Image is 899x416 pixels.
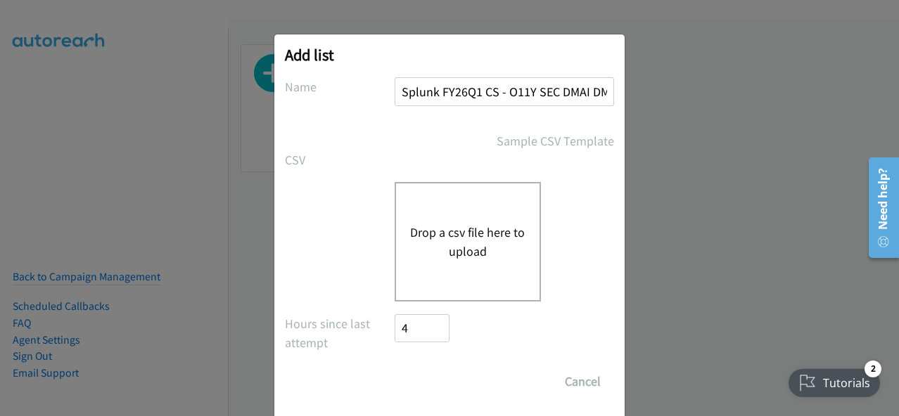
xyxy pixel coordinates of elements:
[285,314,395,352] label: Hours since last attempt
[859,152,899,264] iframe: Resource Center
[285,77,395,96] label: Name
[285,150,395,169] label: CSV
[285,45,614,65] h2: Add list
[497,131,614,150] a: Sample CSV Template
[780,355,888,405] iframe: Checklist
[551,368,614,396] button: Cancel
[410,223,525,261] button: Drop a csv file here to upload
